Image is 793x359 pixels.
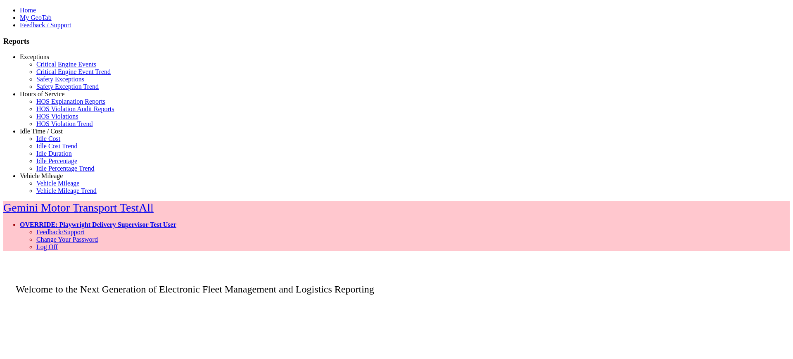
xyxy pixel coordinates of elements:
[36,180,79,187] a: Vehicle Mileage
[36,143,78,150] a: Idle Cost Trend
[20,53,49,60] a: Exceptions
[20,221,176,228] a: OVERRIDE: Playwright Delivery Supervisor Test User
[3,37,790,46] h3: Reports
[20,90,64,97] a: Hours of Service
[36,113,78,120] a: HOS Violations
[3,201,154,214] a: Gemini Motor Transport TestAll
[36,157,77,164] a: Idle Percentage
[36,83,99,90] a: Safety Exception Trend
[36,68,111,75] a: Critical Engine Event Trend
[36,228,84,235] a: Feedback/Support
[36,187,97,194] a: Vehicle Mileage Trend
[36,98,105,105] a: HOS Explanation Reports
[36,105,114,112] a: HOS Violation Audit Reports
[36,120,93,127] a: HOS Violation Trend
[20,172,63,179] a: Vehicle Mileage
[20,7,36,14] a: Home
[3,271,790,295] p: Welcome to the Next Generation of Electronic Fleet Management and Logistics Reporting
[36,76,84,83] a: Safety Exceptions
[36,135,60,142] a: Idle Cost
[20,14,52,21] a: My GeoTab
[36,236,98,243] a: Change Your Password
[20,21,71,29] a: Feedback / Support
[20,128,63,135] a: Idle Time / Cost
[36,150,72,157] a: Idle Duration
[36,243,58,250] a: Log Off
[36,165,94,172] a: Idle Percentage Trend
[36,61,96,68] a: Critical Engine Events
